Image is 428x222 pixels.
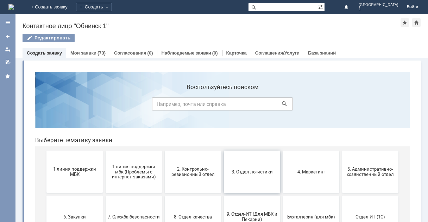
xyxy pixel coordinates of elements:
input: Например, почта или справка [122,31,263,44]
button: Отдел ИТ (1С) [313,129,369,172]
button: Это соглашение не активно! [253,175,310,217]
button: Отдел-ИТ (Битрикс24 и CRM) [17,175,73,217]
a: Мои согласования [2,56,13,68]
span: 3. Отдел логистики [196,103,248,108]
span: 4. Маркетинг [256,103,308,108]
button: 7. Служба безопасности [76,129,132,172]
button: Бухгалтерия (для мбк) [253,129,310,172]
span: [PERSON_NAME]. Услуги ИТ для МБК (оформляет L1) [315,188,367,203]
button: 1 линия поддержки мбк (Проблемы с интернет-заказами) [76,84,132,127]
button: 1 линия поддержки МБК [17,84,73,127]
button: 5. Административно-хозяйственный отдел [313,84,369,127]
a: Соглашения/Услуги [255,50,300,56]
span: [GEOGRAPHIC_DATA] [359,3,398,7]
span: Это соглашение не активно! [256,190,308,201]
a: Создать заявку [2,31,13,42]
span: 9. Отдел-ИТ (Для МБК и Пекарни) [196,145,248,156]
span: Расширенный поиск [317,3,325,10]
span: Бухгалтерия (для мбк) [256,148,308,153]
span: 7. Служба безопасности [78,148,130,153]
span: 1 линия поддержки МБК [19,100,71,111]
a: Мои заявки [2,44,13,55]
span: 8. Отдел качества [137,148,189,153]
button: 2. Контрольно-ревизионный отдел [135,84,191,127]
div: Добавить в избранное [401,18,409,27]
button: Отдел-ИТ (Офис) [76,175,132,217]
header: Выберите тематику заявки [6,70,380,77]
span: Отдел-ИТ (Битрикс24 и CRM) [19,190,71,201]
button: 8. Отдел качества [135,129,191,172]
span: Отдел ИТ (1С) [315,148,367,153]
a: База знаний [308,50,336,56]
button: 6. Закупки [17,129,73,172]
a: Согласования [114,50,146,56]
span: 2. Контрольно-ревизионный отдел [137,100,189,111]
span: 1 линия поддержки мбк (Проблемы с интернет-заказами) [78,97,130,113]
span: 5. Административно-хозяйственный отдел [315,100,367,111]
button: Финансовый отдел [135,175,191,217]
a: Перейти на домашнюю страницу [8,4,14,10]
a: Карточка [226,50,247,56]
button: 3. Отдел логистики [194,84,251,127]
a: Создать заявку [27,50,62,56]
a: Мои заявки [70,50,96,56]
div: Создать [76,3,112,11]
span: Франчайзинг [196,193,248,198]
div: Сделать домашней страницей [412,18,421,27]
span: Финансовый отдел [137,193,189,198]
label: Воспользуйтесь поиском [122,17,263,24]
div: (73) [97,50,106,56]
span: 1 [359,7,398,11]
img: logo [8,4,14,10]
button: 9. Отдел-ИТ (Для МБК и Пекарни) [194,129,251,172]
button: Франчайзинг [194,175,251,217]
button: 4. Маркетинг [253,84,310,127]
div: (0) [212,50,218,56]
a: Наблюдаемые заявки [161,50,211,56]
span: 6. Закупки [19,148,71,153]
button: [PERSON_NAME]. Услуги ИТ для МБК (оформляет L1) [313,175,369,217]
div: Контактное лицо "Обнинск 1" [23,23,401,30]
span: Отдел-ИТ (Офис) [78,193,130,198]
div: (0) [147,50,153,56]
